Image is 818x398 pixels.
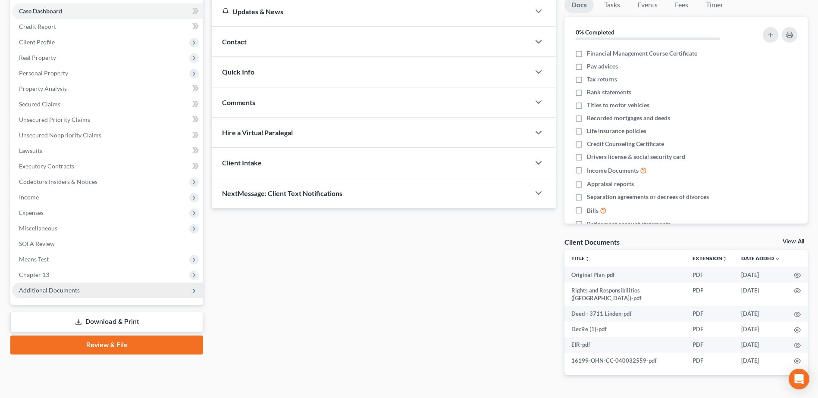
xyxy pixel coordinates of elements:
span: Property Analysis [19,85,67,92]
td: Original Plan-pdf [564,267,686,283]
span: Real Property [19,54,56,61]
span: Recorded mortgages and deeds [587,114,670,122]
span: Personal Property [19,69,68,77]
td: [DATE] [734,337,787,353]
td: Rights and Responsibilities ([GEOGRAPHIC_DATA])-pdf [564,283,686,306]
div: Updates & News [222,7,520,16]
span: Comments [222,98,255,106]
a: Secured Claims [12,96,203,112]
a: Titleunfold_more [571,255,590,261]
span: Lawsuits [19,147,42,154]
span: Unsecured Priority Claims [19,116,90,123]
span: Tax returns [587,75,617,84]
span: Additional Documents [19,286,80,294]
td: [DATE] [734,283,787,306]
span: Drivers license & social security card [587,152,685,161]
span: Hire a Virtual Paralegal [222,128,293,137]
td: [DATE] [734,306,787,322]
td: [DATE] [734,322,787,337]
span: Bills [587,206,599,215]
i: unfold_more [722,256,727,261]
td: Deed - 3711 Linden-pdf [564,306,686,322]
td: [DATE] [734,267,787,283]
span: Client Profile [19,38,55,46]
div: Open Intercom Messenger [789,369,809,389]
span: SOFA Review [19,240,55,247]
td: EIR-pdf [564,337,686,353]
span: Contact [222,37,247,46]
span: Secured Claims [19,100,60,108]
a: Date Added expand_more [741,255,780,261]
span: Separation agreements or decrees of divorces [587,193,709,201]
i: unfold_more [585,256,590,261]
a: Executory Contracts [12,159,203,174]
a: Unsecured Nonpriority Claims [12,127,203,143]
span: Life insurance policies [587,127,646,135]
span: NextMessage: Client Text Notifications [222,189,342,197]
div: Client Documents [564,237,620,246]
a: Property Analysis [12,81,203,96]
span: Bank statements [587,88,631,96]
span: Client Intake [222,159,262,167]
td: PDF [686,337,734,353]
td: 16199-OHN-CC-040032559-pdf [564,353,686,368]
span: Means Test [19,255,49,263]
strong: 0% Completed [576,28,614,36]
td: PDF [686,353,734,368]
span: Case Dashboard [19,7,62,15]
td: PDF [686,267,734,283]
span: Miscellaneous [19,224,57,232]
span: Titles to motor vehicles [587,101,649,109]
span: Chapter 13 [19,271,49,278]
a: Unsecured Priority Claims [12,112,203,127]
span: Expenses [19,209,44,216]
a: Review & File [10,336,203,354]
a: Download & Print [10,312,203,332]
span: Codebtors Insiders & Notices [19,178,97,185]
a: Extensionunfold_more [693,255,727,261]
span: Credit Report [19,23,56,30]
span: Appraisal reports [587,180,634,188]
a: View All [783,239,804,245]
td: PDF [686,322,734,337]
span: Credit Counseling Certificate [587,140,664,148]
span: Quick Info [222,68,254,76]
td: PDF [686,306,734,322]
span: Retirement account statements [587,220,671,228]
td: DecRe (1)-pdf [564,322,686,337]
a: Credit Report [12,19,203,34]
a: Lawsuits [12,143,203,159]
i: expand_more [775,256,780,261]
span: Financial Management Course Certificate [587,49,697,58]
span: Income Documents [587,166,639,175]
span: Income [19,193,39,201]
span: Unsecured Nonpriority Claims [19,131,101,139]
span: Executory Contracts [19,162,74,170]
td: [DATE] [734,353,787,368]
a: Case Dashboard [12,3,203,19]
span: Pay advices [587,62,618,71]
a: SOFA Review [12,236,203,252]
td: PDF [686,283,734,306]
